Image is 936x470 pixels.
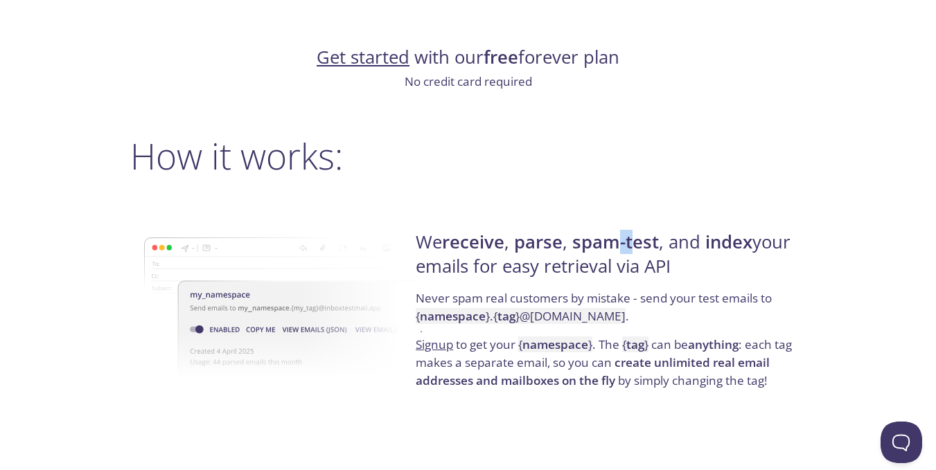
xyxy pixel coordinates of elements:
p: Never spam real customers by mistake - send your test emails to . [416,289,802,336]
strong: namespace [522,336,588,352]
p: No credit card required [130,73,806,91]
strong: tag [497,308,515,324]
strong: receive [442,230,504,254]
strong: spam-test [572,230,659,254]
h4: We , , , and your emails for easy retrieval via API [416,231,802,289]
code: { } [518,336,592,352]
strong: create unlimited real email addresses and mailboxes on the fly [416,354,770,388]
strong: namespace [420,308,486,324]
img: namespace-image [144,199,426,417]
strong: index [705,230,752,254]
a: Signup [416,336,453,352]
h2: How it works: [130,135,806,177]
p: to get your . The can be : each tag makes a separate email, so you can by simply changing the tag! [416,336,802,389]
iframe: Help Scout Beacon - Open [881,422,922,463]
strong: free [484,45,518,69]
h4: with our forever plan [130,46,806,69]
strong: tag [626,336,644,352]
strong: anything [688,336,739,352]
code: { } [622,336,648,352]
a: Get started [317,45,409,69]
strong: parse [514,230,563,254]
code: { } . { } @[DOMAIN_NAME] [416,308,626,324]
